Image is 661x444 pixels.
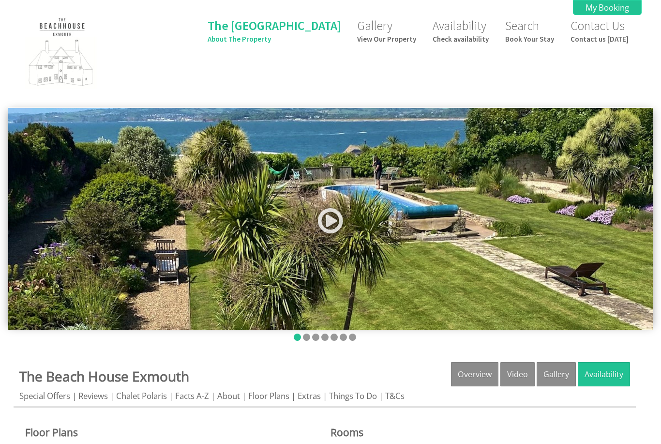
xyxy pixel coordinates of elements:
a: Contact UsContact us [DATE] [571,18,629,44]
a: GalleryView Our Property [357,18,416,44]
a: The Beach House Exmouth [19,367,189,385]
a: AvailabilityCheck availability [433,18,489,44]
small: Book Your Stay [505,34,554,44]
a: Availability [578,362,630,386]
a: Video [500,362,535,386]
a: Things To Do [329,390,377,401]
img: The Beach House Exmouth [14,14,110,93]
a: Extras [298,390,321,401]
small: Check availability [433,34,489,44]
h2: Rooms [330,426,624,439]
a: T&Cs [385,390,405,401]
a: Facts A-Z [175,390,209,401]
a: SearchBook Your Stay [505,18,554,44]
a: Reviews [78,390,108,401]
a: Overview [451,362,498,386]
small: View Our Property [357,34,416,44]
a: The [GEOGRAPHIC_DATA]About The Property [208,18,341,44]
a: Chalet Polaris [116,390,167,401]
a: Gallery [537,362,576,386]
a: Special Offers [19,390,70,401]
small: Contact us [DATE] [571,34,629,44]
small: About The Property [208,34,341,44]
a: About [217,390,240,401]
h2: Floor Plans [25,426,319,439]
a: Floor Plans [248,390,289,401]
